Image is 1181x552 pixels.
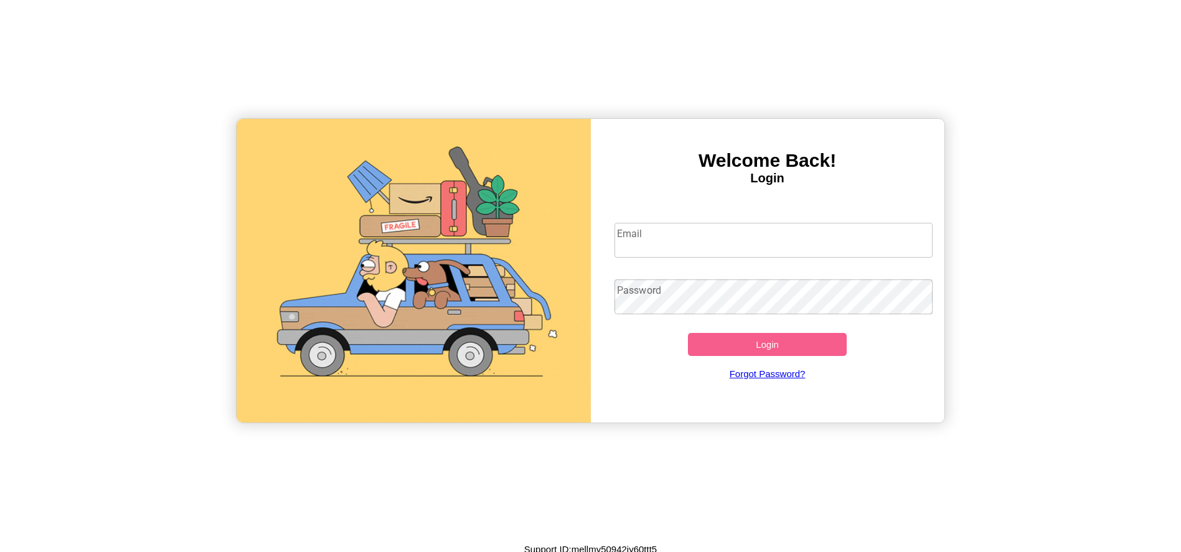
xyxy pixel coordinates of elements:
img: gif [237,119,590,423]
h3: Welcome Back! [591,150,944,171]
h4: Login [591,171,944,185]
button: Login [688,333,847,356]
a: Forgot Password? [608,356,926,391]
